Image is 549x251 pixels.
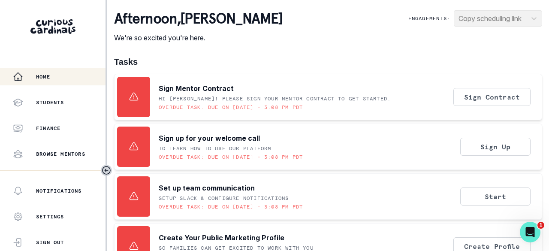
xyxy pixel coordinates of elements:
p: Set up team communication [159,183,255,193]
button: Sign Contract [453,88,531,106]
button: Toggle sidebar [101,165,112,176]
p: Hi [PERSON_NAME]! Please sign your mentor contract to get started. [159,95,391,102]
button: Start [460,187,531,206]
img: Curious Cardinals Logo [30,19,75,34]
p: Notifications [36,187,82,194]
p: Settings [36,213,64,220]
p: Engagements: [408,15,450,22]
p: Sign Out [36,239,64,246]
p: Students [36,99,64,106]
p: Overdue task: Due on [DATE] • 3:08 PM PDT [159,154,303,160]
p: We're so excited you're here. [114,33,283,43]
p: Home [36,73,50,80]
span: 1 [537,222,544,229]
p: Create Your Public Marketing Profile [159,233,284,243]
p: Overdue task: Due on [DATE] • 3:08 PM PDT [159,203,303,210]
p: To learn how to use our platform [159,145,271,152]
p: Browse Mentors [36,151,85,157]
p: afternoon , [PERSON_NAME] [114,10,283,27]
p: Finance [36,125,60,132]
iframe: Intercom live chat [520,222,540,242]
button: Sign Up [460,138,531,156]
p: Setup Slack & Configure Notifications [159,195,289,202]
h1: Tasks [114,57,542,67]
p: Sign Mentor Contract [159,83,234,94]
p: Overdue task: Due on [DATE] • 3:08 PM PDT [159,104,303,111]
p: Sign up for your welcome call [159,133,260,143]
